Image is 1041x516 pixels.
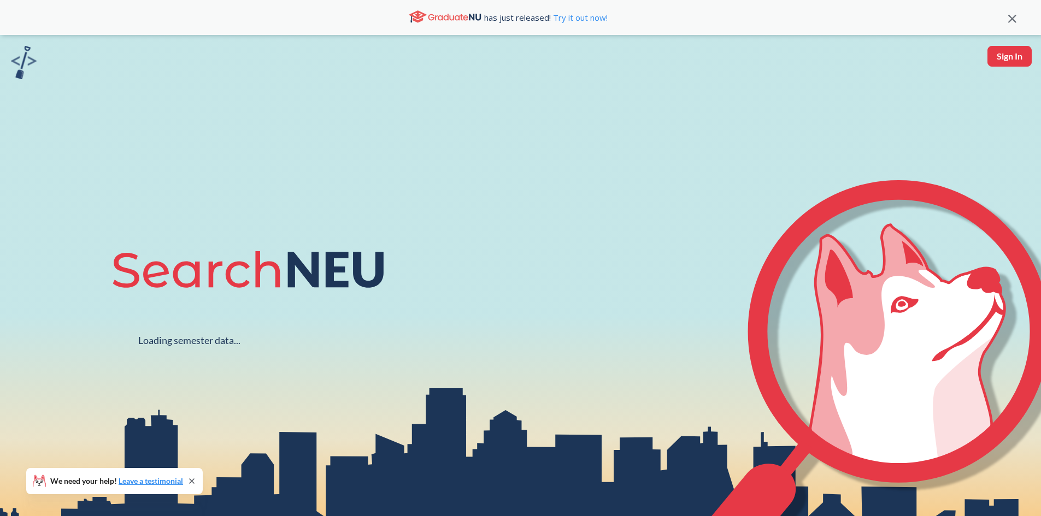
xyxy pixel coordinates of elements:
[484,11,608,23] span: has just released!
[11,46,37,79] img: sandbox logo
[138,334,240,347] div: Loading semester data...
[987,46,1032,67] button: Sign In
[50,477,183,485] span: We need your help!
[551,12,608,23] a: Try it out now!
[119,476,183,485] a: Leave a testimonial
[11,46,37,82] a: sandbox logo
